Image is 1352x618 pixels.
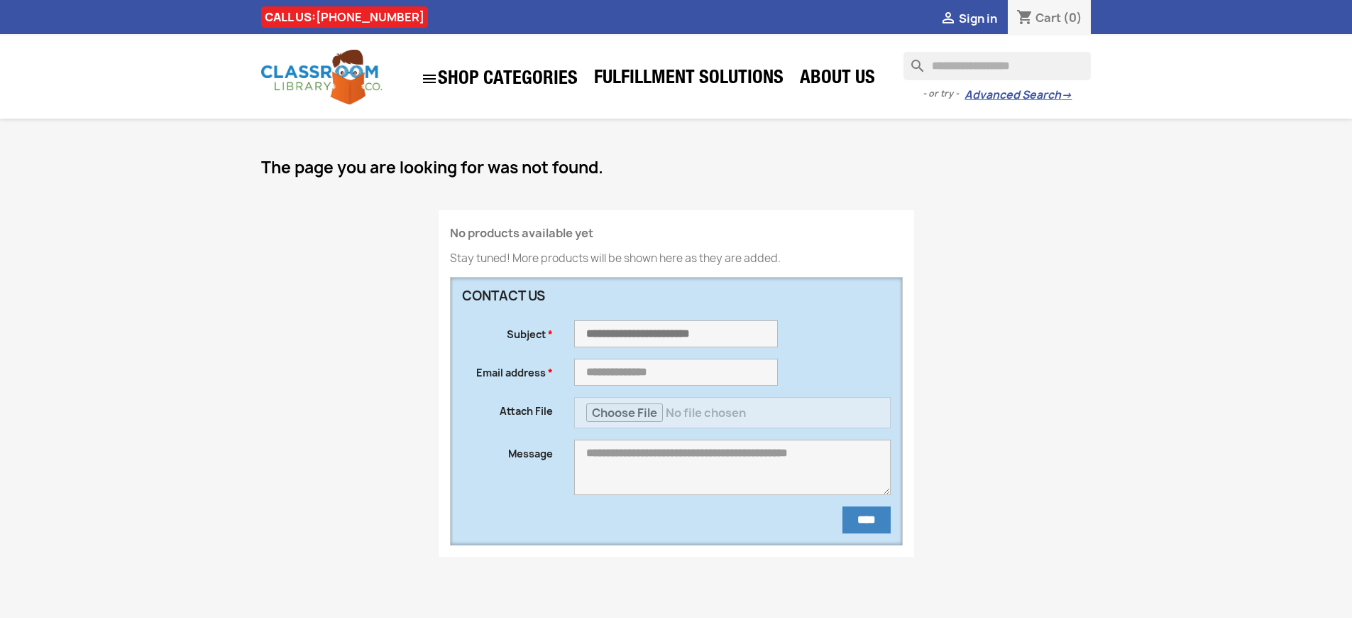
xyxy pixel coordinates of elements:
[261,6,428,28] div: CALL US:
[261,50,382,104] img: Classroom Library Company
[940,11,997,26] a:  Sign in
[450,227,903,240] h4: No products available yet
[1063,10,1082,26] span: (0)
[964,88,1072,102] a: Advanced Search→
[414,63,585,94] a: SHOP CATEGORIES
[1035,10,1061,26] span: Cart
[587,65,791,94] a: Fulfillment Solutions
[451,359,564,380] label: Email address
[903,52,920,69] i: search
[261,159,1092,176] h1: The page you are looking for was not found.
[316,9,424,25] a: [PHONE_NUMBER]
[451,440,564,461] label: Message
[940,11,957,28] i: 
[450,251,903,266] p: Stay tuned! More products will be shown here as they are added.
[903,52,1091,80] input: Search
[923,87,964,101] span: - or try -
[421,70,438,87] i: 
[793,65,882,94] a: About Us
[1061,88,1072,102] span: →
[1016,10,1033,27] i: shopping_cart
[462,289,779,303] h3: Contact us
[959,11,997,26] span: Sign in
[451,320,564,342] label: Subject
[451,397,564,418] label: Attach File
